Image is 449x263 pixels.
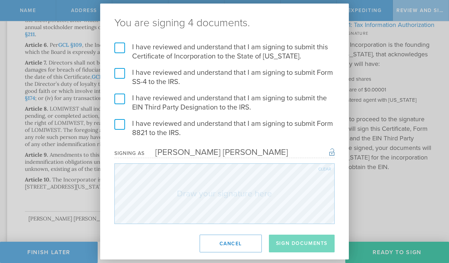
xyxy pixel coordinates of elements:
[200,235,262,252] button: Cancel
[269,235,335,252] button: Sign Documents
[114,119,335,138] label: I have reviewed and understand that I am signing to submit Form 8821 to the IRS.
[114,94,335,112] label: I have reviewed and understand that I am signing to submit the EIN Third Party Designation to the...
[413,208,449,242] iframe: Chat Widget
[114,68,335,86] label: I have reviewed and understand that I am signing to submit Form SS-4 to the IRS.
[413,208,449,242] div: Widget de chat
[114,150,145,156] div: Signing as
[114,43,335,61] label: I have reviewed and understand that I am signing to submit this Certificate of Incorporation to t...
[145,147,288,157] div: [PERSON_NAME] [PERSON_NAME]
[114,18,335,28] ng-pluralize: You are signing 4 documents.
